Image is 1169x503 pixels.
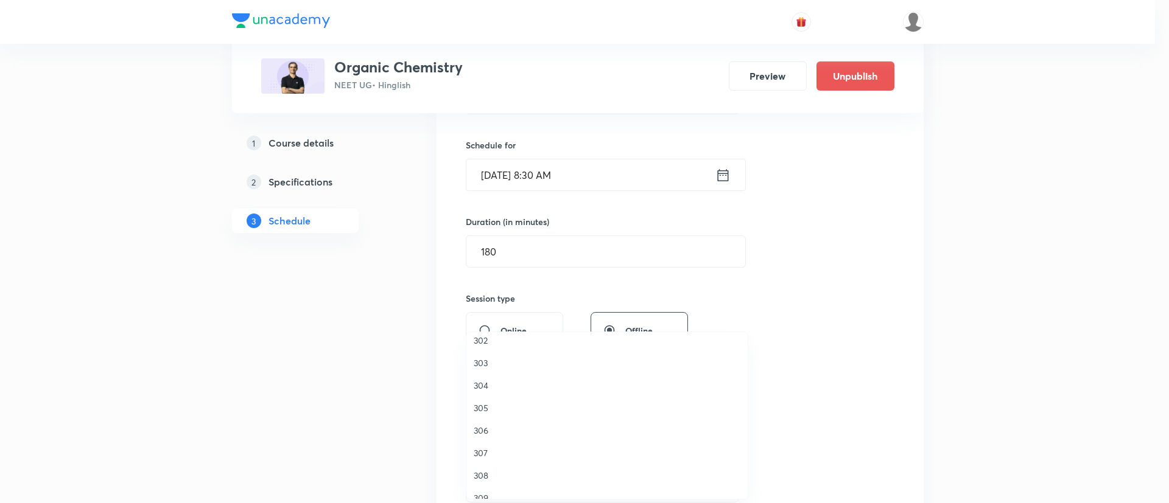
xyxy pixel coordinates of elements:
[474,469,740,482] span: 308
[474,446,740,459] span: 307
[474,379,740,392] span: 304
[474,356,740,369] span: 303
[474,424,740,437] span: 306
[474,401,740,414] span: 305
[474,334,740,347] span: 302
